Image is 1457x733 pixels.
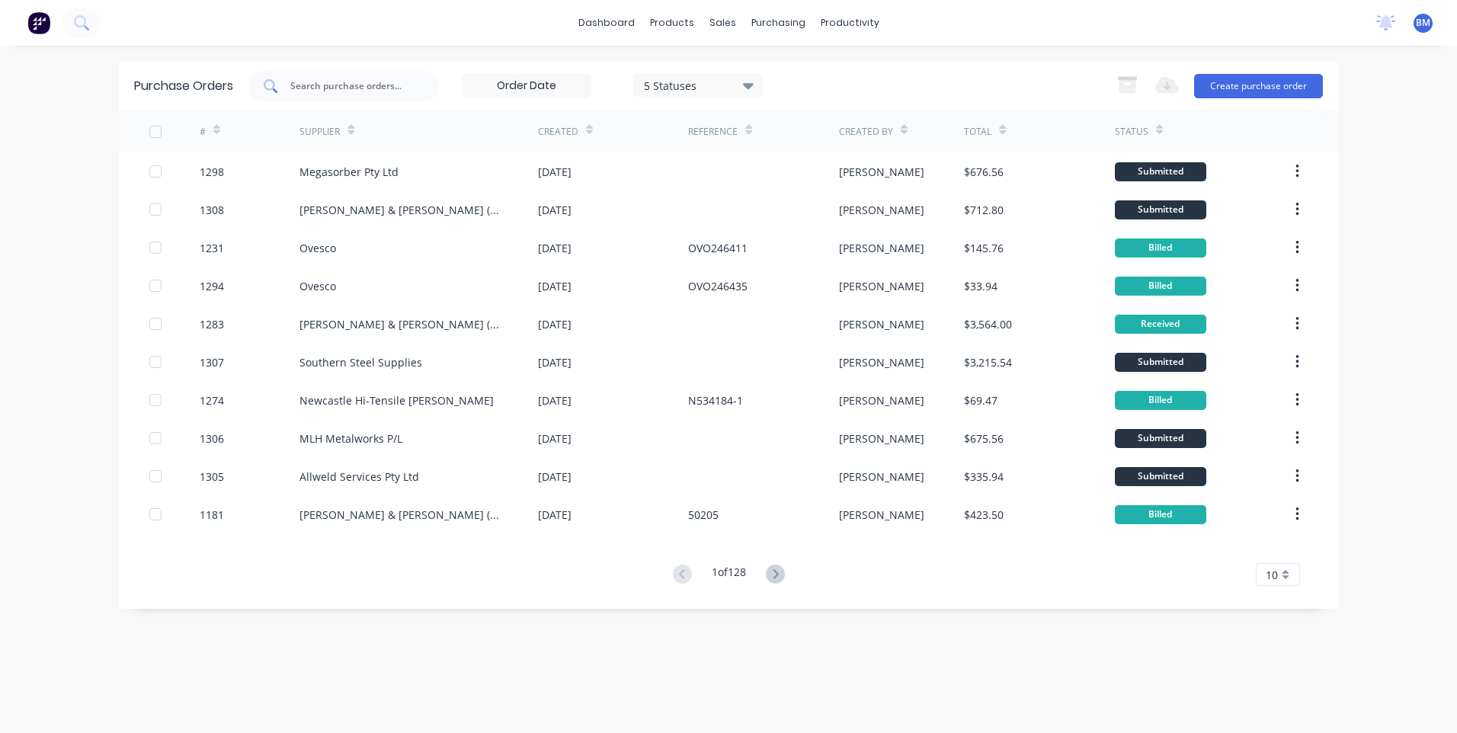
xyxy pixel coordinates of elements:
[1115,505,1206,524] div: Billed
[299,354,422,370] div: Southern Steel Supplies
[299,202,508,218] div: [PERSON_NAME] & [PERSON_NAME] (N’CLE) Pty Ltd
[813,11,887,34] div: productivity
[299,125,340,139] div: Supplier
[538,469,572,485] div: [DATE]
[688,392,743,408] div: N534184-1
[964,469,1004,485] div: $335.94
[964,164,1004,180] div: $676.56
[299,164,399,180] div: Megasorber Pty Ltd
[289,78,415,94] input: Search purchase orders...
[463,75,591,98] input: Order Date
[839,507,924,523] div: [PERSON_NAME]
[200,507,224,523] div: 1181
[839,125,893,139] div: Created By
[964,431,1004,447] div: $675.56
[538,354,572,370] div: [DATE]
[688,125,738,139] div: Reference
[1115,429,1206,448] div: Submitted
[538,125,578,139] div: Created
[964,316,1012,332] div: $3,564.00
[538,507,572,523] div: [DATE]
[200,354,224,370] div: 1307
[1115,315,1206,334] div: Received
[538,392,572,408] div: [DATE]
[839,316,924,332] div: [PERSON_NAME]
[134,77,233,95] div: Purchase Orders
[200,316,224,332] div: 1283
[964,278,997,294] div: $33.94
[642,11,702,34] div: products
[538,240,572,256] div: [DATE]
[964,507,1004,523] div: $423.50
[299,316,508,332] div: [PERSON_NAME] & [PERSON_NAME] (N’CLE) Pty Ltd
[1115,353,1206,372] div: Submitted
[688,278,748,294] div: OVO246435
[839,278,924,294] div: [PERSON_NAME]
[200,392,224,408] div: 1274
[299,240,336,256] div: Ovesco
[200,278,224,294] div: 1294
[964,202,1004,218] div: $712.80
[712,564,746,586] div: 1 of 128
[200,469,224,485] div: 1305
[200,164,224,180] div: 1298
[964,125,991,139] div: Total
[299,431,402,447] div: MLH Metalworks P/L
[538,202,572,218] div: [DATE]
[964,240,1004,256] div: $145.76
[538,278,572,294] div: [DATE]
[1115,200,1206,219] div: Submitted
[1194,74,1323,98] button: Create purchase order
[538,164,572,180] div: [DATE]
[688,240,748,256] div: OVO246411
[1115,238,1206,258] div: Billed
[27,11,50,34] img: Factory
[1115,162,1206,181] div: Submitted
[1115,277,1206,296] div: Billed
[1416,16,1430,30] span: BM
[744,11,813,34] div: purchasing
[1266,567,1278,583] span: 10
[964,392,997,408] div: $69.47
[839,469,924,485] div: [PERSON_NAME]
[538,316,572,332] div: [DATE]
[299,507,508,523] div: [PERSON_NAME] & [PERSON_NAME] (N’CLE) Pty Ltd
[299,469,419,485] div: Allweld Services Pty Ltd
[702,11,744,34] div: sales
[299,392,494,408] div: Newcastle Hi-Tensile [PERSON_NAME]
[299,278,336,294] div: Ovesco
[839,354,924,370] div: [PERSON_NAME]
[839,202,924,218] div: [PERSON_NAME]
[538,431,572,447] div: [DATE]
[200,240,224,256] div: 1231
[1115,125,1148,139] div: Status
[200,125,206,139] div: #
[839,431,924,447] div: [PERSON_NAME]
[644,77,753,93] div: 5 Statuses
[839,240,924,256] div: [PERSON_NAME]
[200,431,224,447] div: 1306
[1115,391,1206,410] div: Billed
[571,11,642,34] a: dashboard
[964,354,1012,370] div: $3,215.54
[839,164,924,180] div: [PERSON_NAME]
[688,507,719,523] div: 50205
[200,202,224,218] div: 1308
[839,392,924,408] div: [PERSON_NAME]
[1115,467,1206,486] div: Submitted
